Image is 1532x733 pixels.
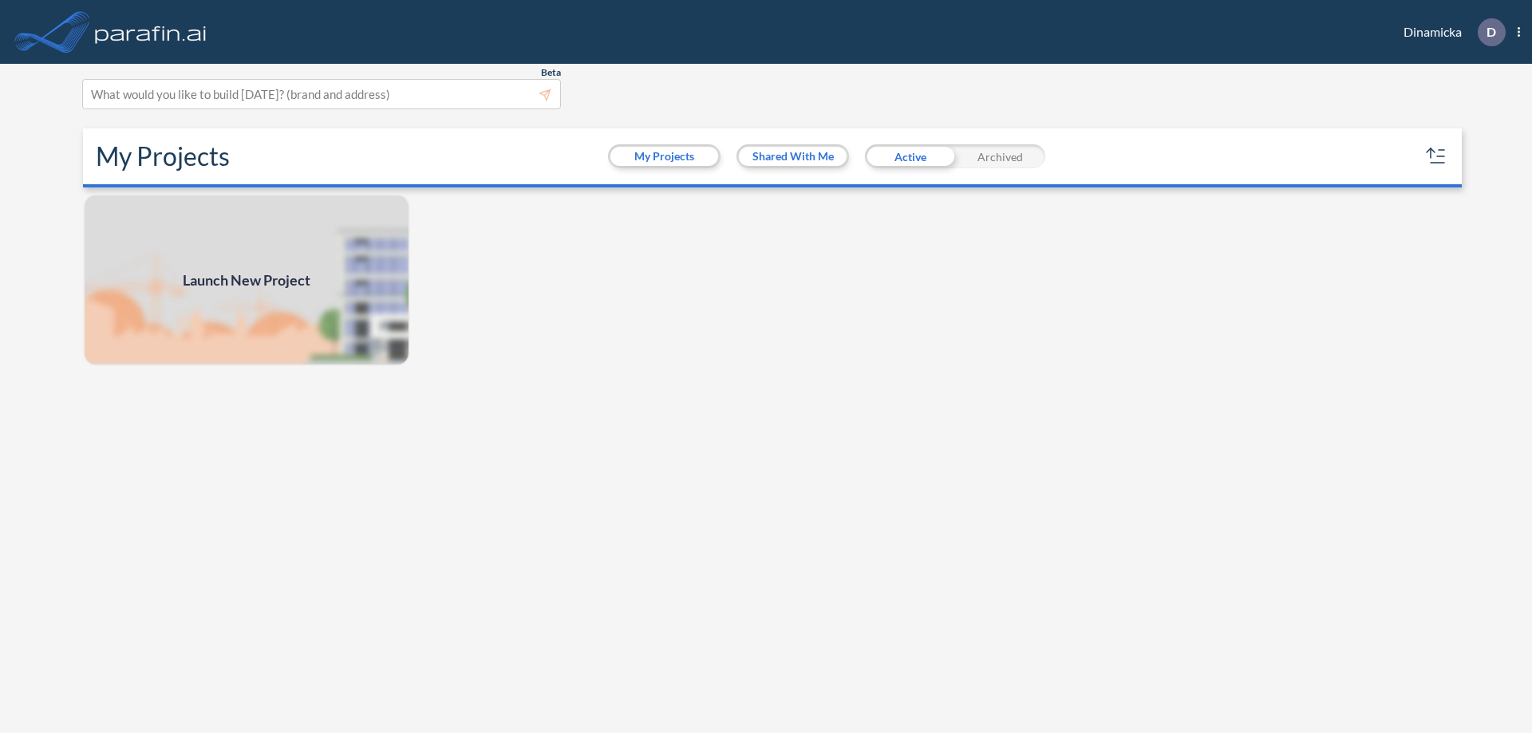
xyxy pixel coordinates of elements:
[955,144,1045,168] div: Archived
[83,194,410,366] a: Launch New Project
[92,16,210,48] img: logo
[610,147,718,166] button: My Projects
[183,270,310,291] span: Launch New Project
[739,147,847,166] button: Shared With Me
[541,66,561,79] span: Beta
[96,141,230,171] h2: My Projects
[83,194,410,366] img: add
[865,144,955,168] div: Active
[1487,25,1496,39] p: D
[1423,144,1449,169] button: sort
[1380,18,1520,46] div: Dinamicka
